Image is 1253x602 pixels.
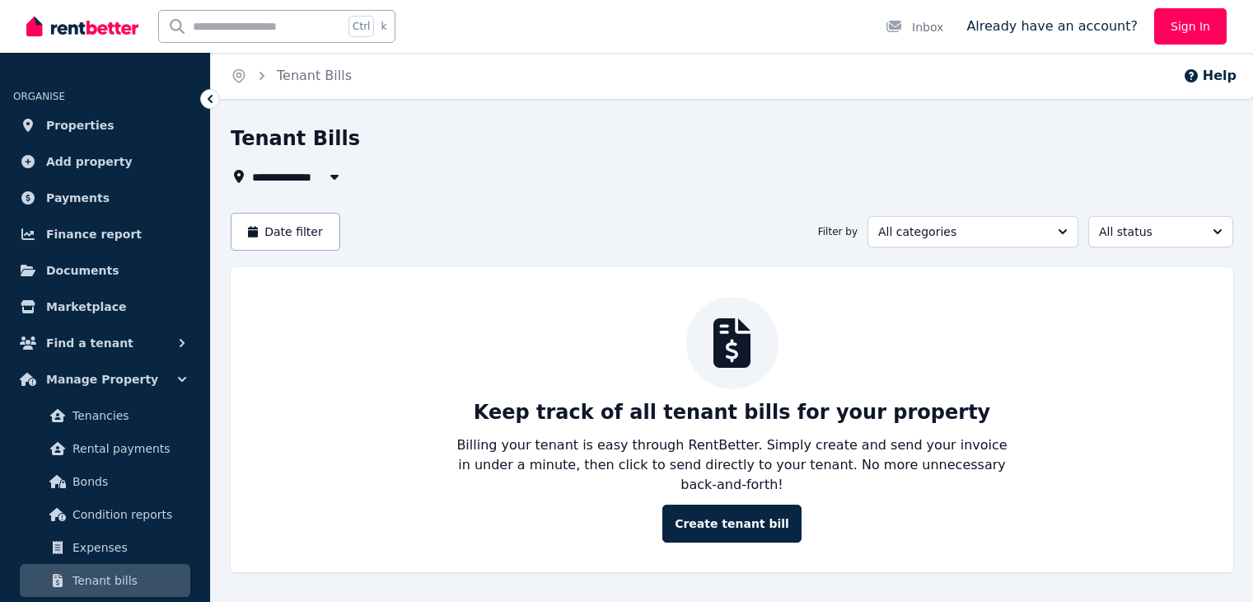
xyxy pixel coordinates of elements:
button: All categories [867,216,1078,247]
div: Inbox [886,19,943,35]
span: All status [1099,223,1199,240]
span: Documents [46,261,119,280]
a: Tenant Bills [277,68,352,83]
a: Rental payments [20,432,190,465]
nav: Breadcrumb [211,53,372,99]
p: Billing your tenant is easy through RentBetter. Simply create and send your invoice in under a mi... [456,435,1009,495]
a: Payments [13,181,197,214]
button: Find a tenant [13,327,197,360]
button: Manage Property [13,363,197,396]
img: RentBetter [26,14,138,39]
a: Condition reports [20,498,190,531]
span: Payments [46,188,110,208]
span: Marketplace [46,297,126,317]
h1: Tenant Bills [231,125,360,152]
iframe: Intercom live chat [1197,546,1237,586]
a: Expenses [20,531,190,564]
span: Rental payments [72,439,184,459]
span: Filter by [818,225,858,238]
button: Help [1183,66,1237,86]
span: Bonds [72,472,184,491]
span: Ctrl [348,16,374,37]
a: Bonds [20,465,190,498]
button: Date filter [231,213,340,251]
span: k [381,20,386,33]
span: Already have an account? [966,16,1138,36]
span: ORGANISE [13,91,65,102]
a: Tenancies [20,399,190,432]
a: Add property [13,145,197,178]
a: Finance report [13,218,197,251]
span: Manage Property [46,369,158,389]
span: Expenses [72,538,184,557]
a: Documents [13,254,197,287]
button: Create tenant bill [662,505,802,543]
a: Sign In [1154,8,1227,45]
span: Properties [46,115,115,135]
span: Condition reports [72,505,184,524]
span: Find a tenant [46,333,133,353]
span: All categories [878,223,1045,240]
button: All status [1088,216,1233,247]
span: Tenant bills [72,571,184,590]
a: Tenant bills [20,564,190,597]
span: Tenancies [72,406,184,426]
span: Add property [46,152,133,172]
span: Finance report [46,224,142,244]
a: Marketplace [13,290,197,323]
a: Properties [13,109,197,142]
p: Keep track of all tenant bills for your property [474,399,991,426]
